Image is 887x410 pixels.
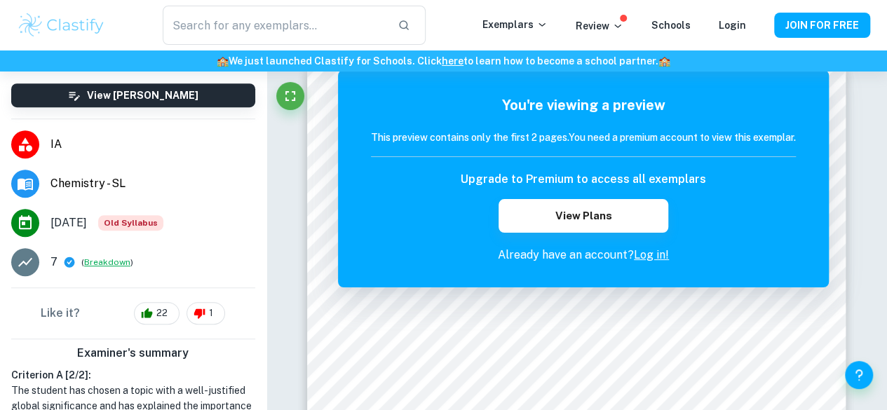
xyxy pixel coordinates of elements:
h5: You're viewing a preview [371,95,796,116]
button: View Plans [499,199,668,233]
span: 🏫 [217,55,229,67]
h6: Criterion A [ 2 / 2 ]: [11,367,255,383]
a: Schools [651,20,691,31]
span: ( ) [81,256,133,269]
div: Starting from the May 2025 session, the Chemistry IA requirements have changed. It's OK to refer ... [98,215,163,231]
h6: This preview contains only the first 2 pages. You need a premium account to view this exemplar. [371,130,796,145]
a: Login [719,20,746,31]
h6: Like it? [41,305,80,322]
span: 22 [149,306,175,320]
p: Already have an account? [371,247,796,264]
a: here [442,55,463,67]
span: 🏫 [658,55,670,67]
span: Chemistry - SL [50,175,255,192]
h6: Examiner's summary [6,345,261,362]
button: Breakdown [84,256,130,268]
span: Old Syllabus [98,215,163,231]
p: Review [576,18,623,34]
span: 1 [201,306,221,320]
input: Search for any exemplars... [163,6,387,45]
p: 7 [50,254,57,271]
div: 1 [187,302,225,324]
div: 22 [134,302,180,324]
button: JOIN FOR FREE [774,13,870,38]
a: Log in! [634,248,669,261]
span: [DATE] [50,214,87,231]
button: Fullscreen [276,82,304,110]
h6: View [PERSON_NAME] [87,88,198,103]
span: IA [50,136,255,153]
img: Clastify logo [17,11,106,39]
p: Exemplars [482,17,548,32]
h6: We just launched Clastify for Schools. Click to learn how to become a school partner. [3,53,884,69]
h6: Upgrade to Premium to access all exemplars [461,171,706,188]
button: View [PERSON_NAME] [11,83,255,107]
button: Help and Feedback [845,361,873,389]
